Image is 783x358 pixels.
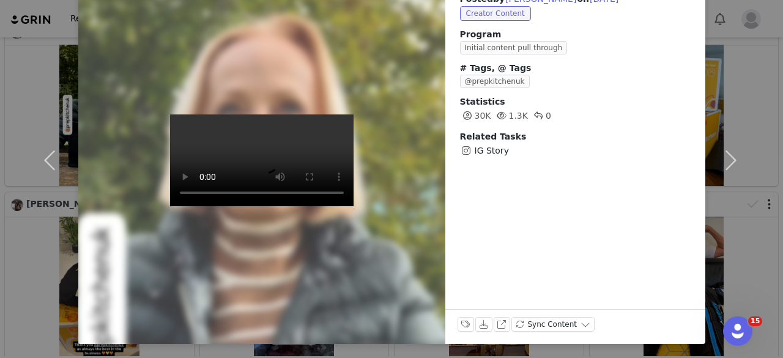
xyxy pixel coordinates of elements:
a: Initial content pull through [460,42,573,52]
span: Creator Content [460,6,531,21]
span: 1.3K [494,111,528,121]
span: 15 [748,316,762,326]
span: 30K [460,111,491,121]
span: 0 [531,111,551,121]
span: # Tags, @ Tags [460,63,532,73]
span: IG Story [475,144,509,157]
span: Program [460,28,691,41]
iframe: Intercom live chat [723,316,752,346]
span: Initial content pull through [460,41,568,54]
span: Statistics [460,97,505,106]
button: Sync Content [511,317,595,332]
span: Related Tasks [460,132,527,141]
span: @prepkitchenuk [460,75,530,88]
